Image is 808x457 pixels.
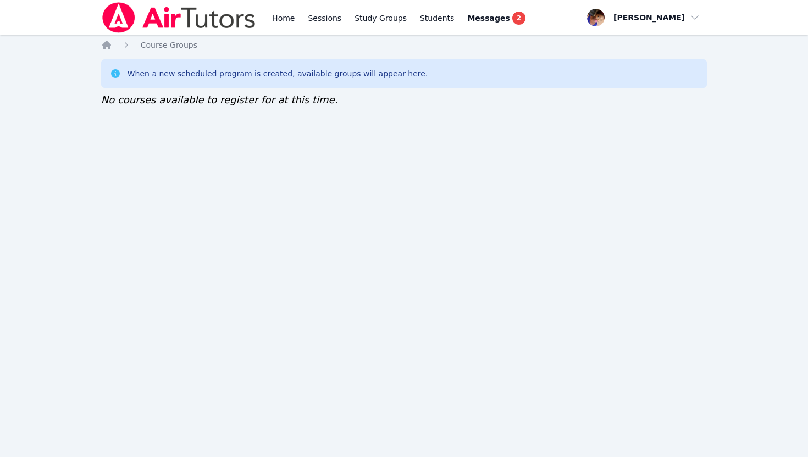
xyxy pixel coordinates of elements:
[141,41,197,49] span: Course Groups
[128,68,428,79] div: When a new scheduled program is created, available groups will appear here.
[467,13,510,24] span: Messages
[101,94,338,105] span: No courses available to register for at this time.
[101,40,707,51] nav: Breadcrumb
[141,40,197,51] a: Course Groups
[101,2,257,33] img: Air Tutors
[512,12,525,25] span: 2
